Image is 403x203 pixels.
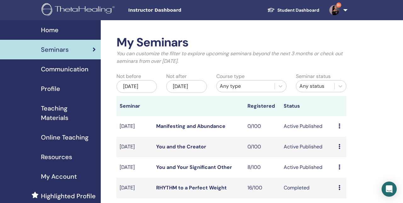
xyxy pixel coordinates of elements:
td: 16/100 [244,178,281,198]
td: Active Published [281,116,335,137]
th: Registered [244,96,281,116]
a: Student Dashboard [262,4,324,16]
td: Active Published [281,157,335,178]
td: 0/100 [244,137,281,157]
span: Instructor Dashboard [128,7,223,14]
a: You and the Creator [156,143,206,150]
td: Completed [281,178,335,198]
span: 9+ [336,3,341,8]
td: 8/100 [244,157,281,178]
p: You can customize the filter to explore upcoming seminars beyond the next 3 months or check out s... [116,50,346,65]
div: Open Intercom Messenger [382,182,397,197]
a: You and Your Significant Other [156,164,232,170]
td: 0/100 [244,116,281,137]
label: Not before [116,73,141,80]
th: Status [281,96,335,116]
div: Any status [299,82,331,90]
span: Seminars [41,45,69,54]
img: logo.png [42,3,117,17]
td: [DATE] [116,116,153,137]
label: Not after [166,73,187,80]
label: Course type [216,73,245,80]
img: graduation-cap-white.svg [267,7,275,13]
span: Communication [41,64,88,74]
span: Online Teaching [41,133,88,142]
td: [DATE] [116,157,153,178]
span: Profile [41,84,60,93]
a: Manifesting and Abundance [156,123,225,129]
label: Seminar status [296,73,331,80]
div: Any type [220,82,271,90]
img: default.jpg [329,5,339,15]
div: [DATE] [166,80,207,93]
td: [DATE] [116,178,153,198]
td: Active Published [281,137,335,157]
th: Seminar [116,96,153,116]
span: Highlighted Profile [41,191,96,201]
span: Teaching Materials [41,104,96,122]
td: [DATE] [116,137,153,157]
div: [DATE] [116,80,157,93]
a: RHYTHM to a Perfect Weight [156,184,227,191]
span: My Account [41,172,77,181]
span: Resources [41,152,72,162]
span: Home [41,25,59,35]
h2: My Seminars [116,35,346,50]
